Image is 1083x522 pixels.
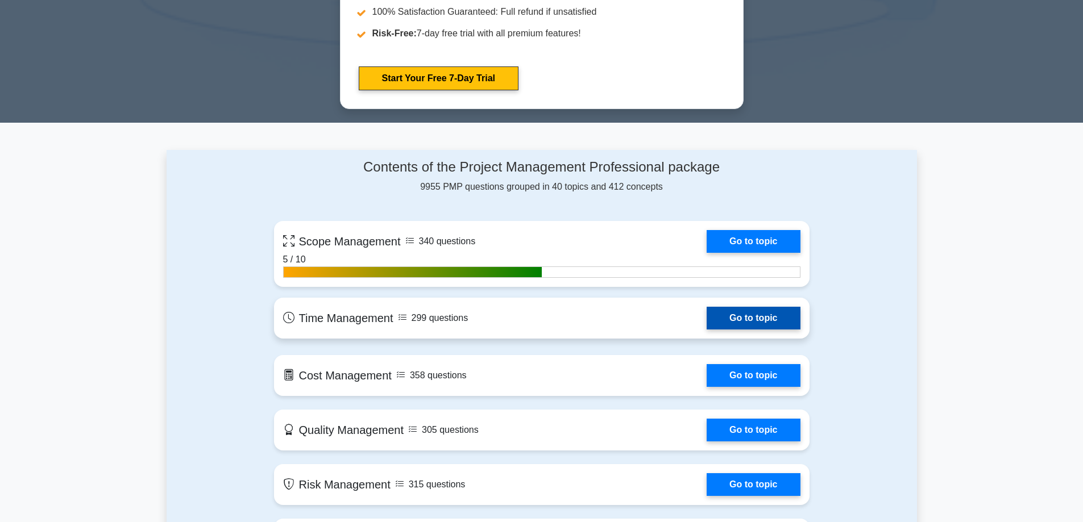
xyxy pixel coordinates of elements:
a: Go to topic [707,230,800,253]
a: Go to topic [707,364,800,387]
a: Go to topic [707,419,800,441]
a: Go to topic [707,307,800,329]
h4: Contents of the Project Management Professional package [274,159,810,176]
a: Go to topic [707,473,800,496]
a: Start Your Free 7-Day Trial [359,66,518,90]
div: 9955 PMP questions grouped in 40 topics and 412 concepts [274,159,810,194]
